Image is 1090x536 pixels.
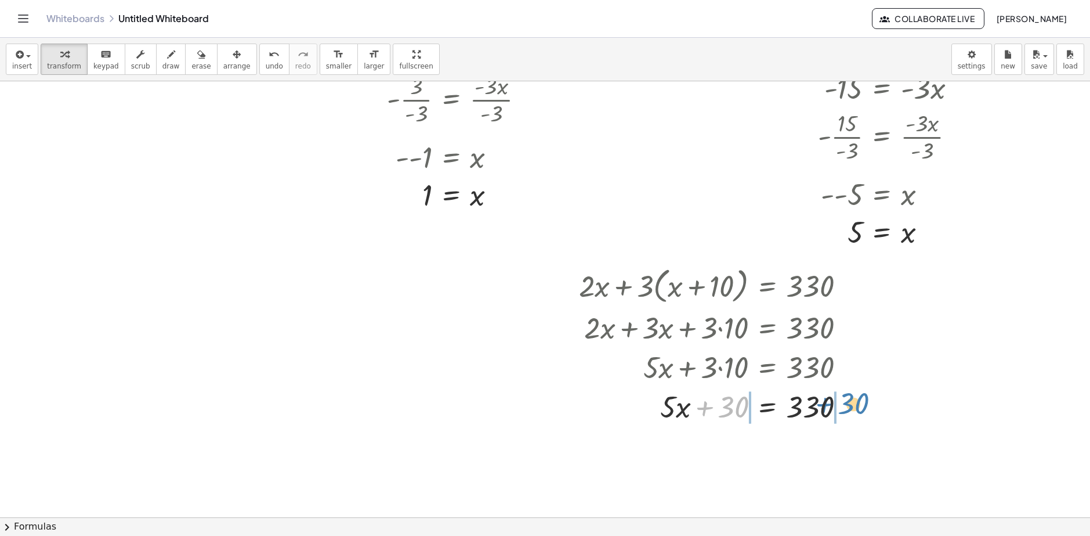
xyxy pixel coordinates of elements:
span: new [1001,62,1015,70]
button: save [1024,44,1054,75]
span: keypad [93,62,119,70]
i: format_size [333,48,344,62]
button: undoundo [259,44,289,75]
button: [PERSON_NAME] [987,8,1076,29]
span: erase [191,62,211,70]
button: redoredo [289,44,317,75]
button: format_sizelarger [357,44,390,75]
span: transform [47,62,81,70]
button: draw [156,44,186,75]
span: insert [12,62,32,70]
span: larger [364,62,384,70]
span: fullscreen [399,62,433,70]
i: redo [298,48,309,62]
button: Collaborate Live [872,8,984,29]
button: new [994,44,1022,75]
i: format_size [368,48,379,62]
i: keyboard [100,48,111,62]
button: arrange [217,44,257,75]
button: scrub [125,44,157,75]
span: [PERSON_NAME] [996,13,1067,24]
button: insert [6,44,38,75]
span: smaller [326,62,352,70]
i: undo [269,48,280,62]
button: Toggle navigation [14,9,32,28]
span: arrange [223,62,251,70]
span: save [1031,62,1047,70]
span: draw [162,62,180,70]
button: keyboardkeypad [87,44,125,75]
span: redo [295,62,311,70]
button: format_sizesmaller [320,44,358,75]
button: settings [951,44,992,75]
button: load [1056,44,1084,75]
button: fullscreen [393,44,439,75]
button: erase [185,44,217,75]
a: Whiteboards [46,13,104,24]
span: Collaborate Live [882,13,975,24]
span: settings [958,62,986,70]
span: undo [266,62,283,70]
button: transform [41,44,88,75]
span: scrub [131,62,150,70]
span: load [1063,62,1078,70]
